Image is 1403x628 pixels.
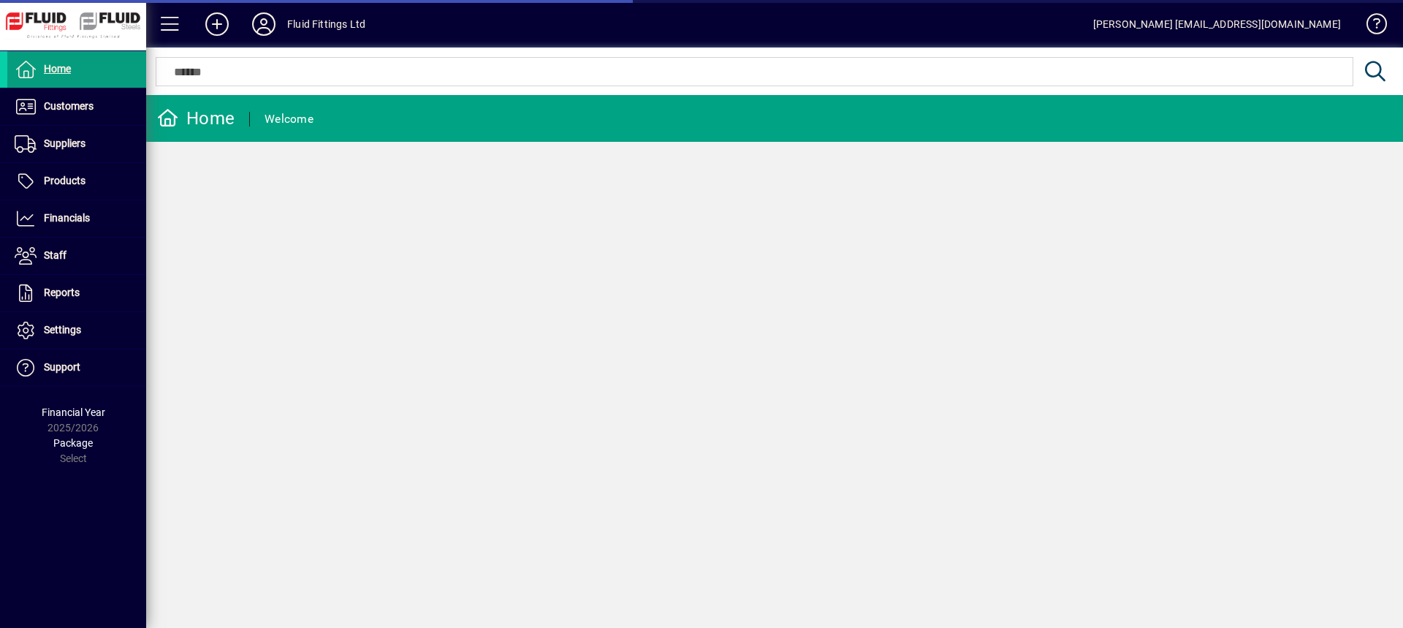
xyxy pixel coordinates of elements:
span: Customers [44,100,94,112]
div: Welcome [265,107,313,131]
div: [PERSON_NAME] [EMAIL_ADDRESS][DOMAIN_NAME] [1093,12,1341,36]
div: Home [157,107,235,130]
a: Support [7,349,146,386]
button: Add [194,11,240,37]
a: Products [7,163,146,200]
span: Support [44,361,80,373]
a: Staff [7,238,146,274]
span: Home [44,63,71,75]
span: Products [44,175,85,186]
a: Customers [7,88,146,125]
a: Suppliers [7,126,146,162]
button: Profile [240,11,287,37]
span: Reports [44,287,80,298]
a: Financials [7,200,146,237]
span: Financial Year [42,406,105,418]
span: Package [53,437,93,449]
span: Suppliers [44,137,85,149]
span: Staff [44,249,66,261]
a: Settings [7,312,146,349]
span: Financials [44,212,90,224]
a: Knowledge Base [1356,3,1385,50]
span: Settings [44,324,81,336]
a: Reports [7,275,146,311]
div: Fluid Fittings Ltd [287,12,365,36]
